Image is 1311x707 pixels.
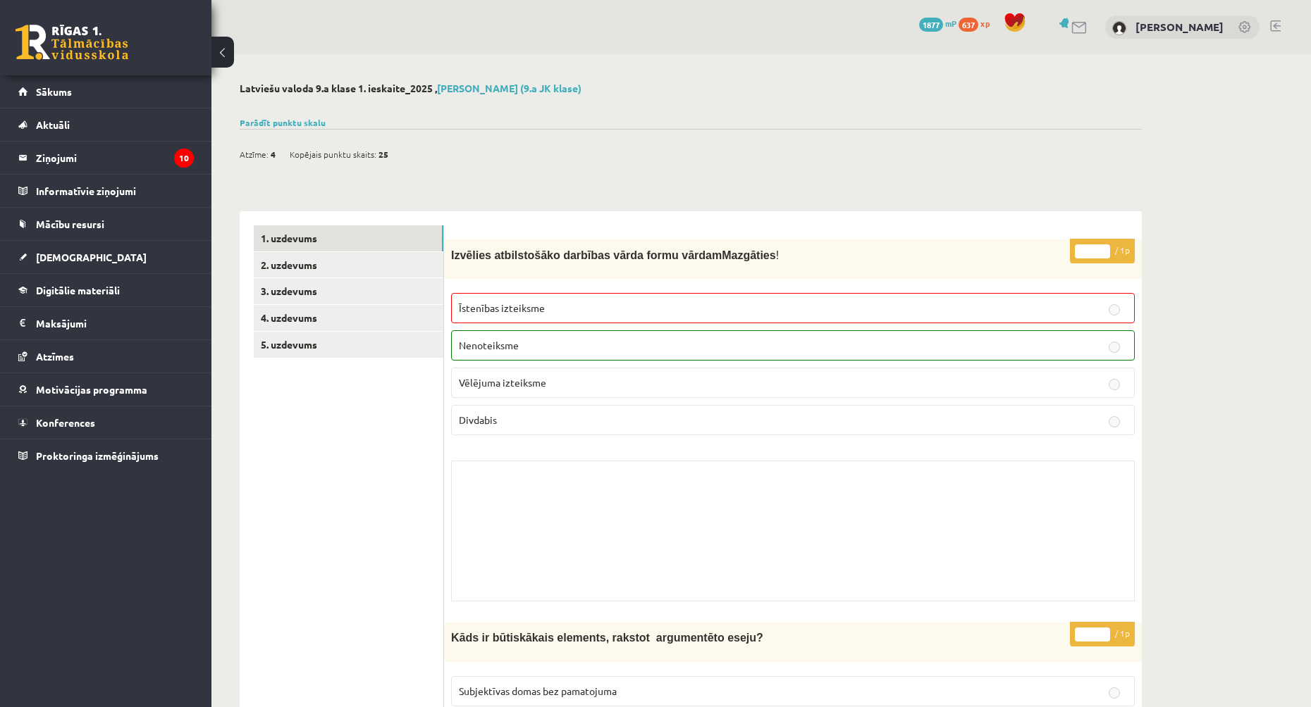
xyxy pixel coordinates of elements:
[459,413,497,426] span: Divdabis
[459,684,617,697] span: Subjektīvas domas bez pamatojuma
[36,118,70,131] span: Aktuāli
[18,274,194,306] a: Digitālie materiāli
[18,108,194,141] a: Aktuāli
[18,208,194,240] a: Mācību resursi
[36,307,194,339] legend: Maksājumi
[240,117,326,128] a: Parādīt punktu skalu
[1109,416,1120,427] input: Divdabis
[36,142,194,174] legend: Ziņojumi
[36,175,194,207] legend: Informatīvie ziņojumi
[378,144,388,165] span: 25
[18,241,194,273] a: [DEMOGRAPHIC_DATA]
[36,85,72,98] span: Sākums
[240,144,269,165] span: Atzīme:
[1112,21,1126,35] img: Ingvars Gailis
[18,307,194,339] a: Maksājumi
[1109,687,1120,699] input: Subjektīvas domas bez pamatojuma
[36,416,95,429] span: Konferences
[919,18,943,32] span: 1877
[18,175,194,207] a: Informatīvie ziņojumi
[254,225,443,251] a: 1. uzdevums
[18,75,194,108] a: Sākums
[459,339,519,351] span: Nenoteiksme
[18,406,194,439] a: Konferences
[1109,379,1120,390] input: Vēlējuma izteiksme
[240,82,1142,94] h2: Latviešu valoda 9.a klase 1. ieskaite_2025 ,
[18,142,194,174] a: Ziņojumi10
[254,252,443,278] a: 2. uzdevums
[980,18,990,29] span: xp
[36,218,104,230] span: Mācību resursi
[459,376,546,389] span: Vēlējuma izteiksme
[174,149,194,168] i: 10
[451,632,763,644] span: Kāds ir būtiskākais elements, rakstot argumentēto eseju?
[459,301,545,314] span: Īstenības izteiksme
[1135,20,1224,34] a: [PERSON_NAME]
[16,25,128,60] a: Rīgas 1. Tālmācības vidusskola
[36,284,120,296] span: Digitālie materiāli
[437,82,581,94] a: [PERSON_NAME] (9.a JK klase)
[959,18,978,32] span: 637
[776,249,779,261] span: !
[254,305,443,331] a: 4. uzdevums
[18,439,194,472] a: Proktoringa izmēģinājums
[18,373,194,406] a: Motivācijas programma
[451,249,722,261] span: Izvēlies atbilstošāko darbības vārda formu vārdam
[290,144,376,165] span: Kopējais punktu skaits:
[18,340,194,373] a: Atzīmes
[254,332,443,358] a: 5. uzdevums
[271,144,276,165] span: 4
[959,18,997,29] a: 637 xp
[1109,342,1120,353] input: Nenoteiksme
[36,350,74,363] span: Atzīmes
[919,18,956,29] a: 1877 mP
[36,449,159,462] span: Proktoringa izmēģinājums
[1109,304,1120,315] input: Īstenības izteiksme
[722,249,775,261] span: Mazgāties
[36,251,147,263] span: [DEMOGRAPHIC_DATA]
[1070,239,1135,263] p: / 1p
[945,18,956,29] span: mP
[254,278,443,304] a: 3. uzdevums
[36,383,147,396] span: Motivācijas programma
[1070,622,1135,646] p: / 1p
